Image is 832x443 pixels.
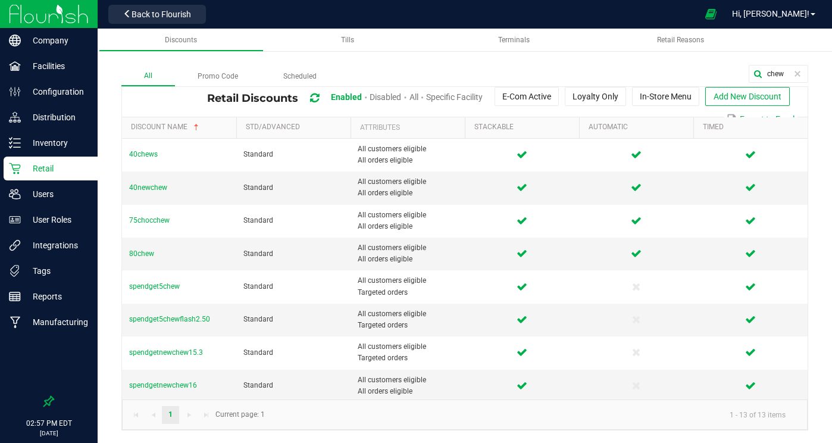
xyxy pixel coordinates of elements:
[9,137,21,149] inline-svg: Inventory
[714,92,781,101] span: Add New Discount
[358,308,458,320] span: All customers eligible
[358,188,458,199] span: All orders eligible
[243,183,273,192] span: Standard
[243,381,273,389] span: Standard
[21,264,92,278] p: Tags
[129,150,158,158] span: 40chews
[358,320,458,331] span: Targeted orders
[165,36,197,44] span: Discounts
[358,352,458,364] span: Targeted orders
[21,136,92,150] p: Inventory
[121,67,175,86] label: All
[749,65,808,83] input: Search by Discount Name
[122,400,808,430] kendo-pager: Current page: 1
[129,381,197,389] span: spendgetnewchew16
[358,143,458,155] span: All customers eligible
[358,275,458,286] span: All customers eligible
[207,87,799,109] div: Retail Discounts
[162,406,179,424] a: Page 1
[21,315,92,329] p: Manufacturing
[21,161,92,176] p: Retail
[132,10,191,19] span: Back to Flourish
[21,85,92,99] p: Configuration
[565,87,626,106] button: Loyalty Only
[358,210,458,221] span: All customers eligible
[9,163,21,174] inline-svg: Retail
[358,221,458,232] span: All orders eligible
[9,60,21,72] inline-svg: Facilities
[21,213,92,227] p: User Roles
[21,289,92,304] p: Reports
[243,315,273,323] span: Standard
[358,254,458,265] span: All orders eligible
[358,242,458,254] span: All customers eligible
[9,86,21,98] inline-svg: Configuration
[358,155,458,166] span: All orders eligible
[9,214,21,226] inline-svg: User Roles
[261,67,339,86] label: Scheduled
[21,238,92,252] p: Integrations
[9,111,21,123] inline-svg: Distribution
[35,346,49,360] iframe: Resource center unread badge
[246,123,346,132] a: Std/AdvancedSortable
[341,36,354,44] span: Tills
[21,33,92,48] p: Company
[9,316,21,328] inline-svg: Manufacturing
[21,187,92,201] p: Users
[498,36,530,44] span: Terminals
[243,150,273,158] span: Standard
[192,123,201,132] span: Sortable
[358,341,458,352] span: All customers eligible
[175,67,261,86] label: Promo Code
[331,92,362,102] span: Enabled
[129,348,203,357] span: spendgetnewchew15.3
[9,35,21,46] inline-svg: Company
[495,87,559,106] button: E-Com Active
[358,287,458,298] span: Targeted orders
[129,216,170,224] span: 75chocchew
[243,348,273,357] span: Standard
[370,92,401,102] span: Disabled
[5,418,92,429] p: 02:57 PM EDT
[129,183,167,192] span: 40newchew
[358,386,458,397] span: All orders eligible
[9,291,21,302] inline-svg: Reports
[657,36,704,44] span: Retail Reasons
[703,123,803,132] a: TimedSortable
[272,405,795,425] kendo-pager-info: 1 - 13 of 13 items
[426,92,483,102] span: Specific Facility
[697,2,724,26] span: Open Ecommerce Menu
[705,87,790,106] button: Add New Discount
[732,9,809,18] span: Hi, [PERSON_NAME]!
[5,429,92,438] p: [DATE]
[21,59,92,73] p: Facilities
[129,249,154,258] span: 80chew
[12,348,48,383] iframe: Resource center
[21,110,92,124] p: Distribution
[793,69,802,79] span: clear
[358,375,458,386] span: All customers eligible
[43,395,55,407] label: Pin the sidebar to full width on large screens
[358,176,458,188] span: All customers eligible
[9,188,21,200] inline-svg: Users
[632,87,699,106] button: In-Store Menu
[9,239,21,251] inline-svg: Integrations
[474,123,574,132] a: StackableSortable
[129,282,180,291] span: spendget5chew
[589,123,689,132] a: AutomaticSortable
[243,249,273,258] span: Standard
[351,117,465,139] th: Attributes
[131,123,232,132] a: Discount NameSortable
[243,216,273,224] span: Standard
[409,92,418,102] span: All
[108,5,206,24] button: Back to Flourish
[243,282,273,291] span: Standard
[9,265,21,277] inline-svg: Tags
[724,109,797,129] button: Export to Excel
[129,315,210,323] span: spendget5chewflash2.50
